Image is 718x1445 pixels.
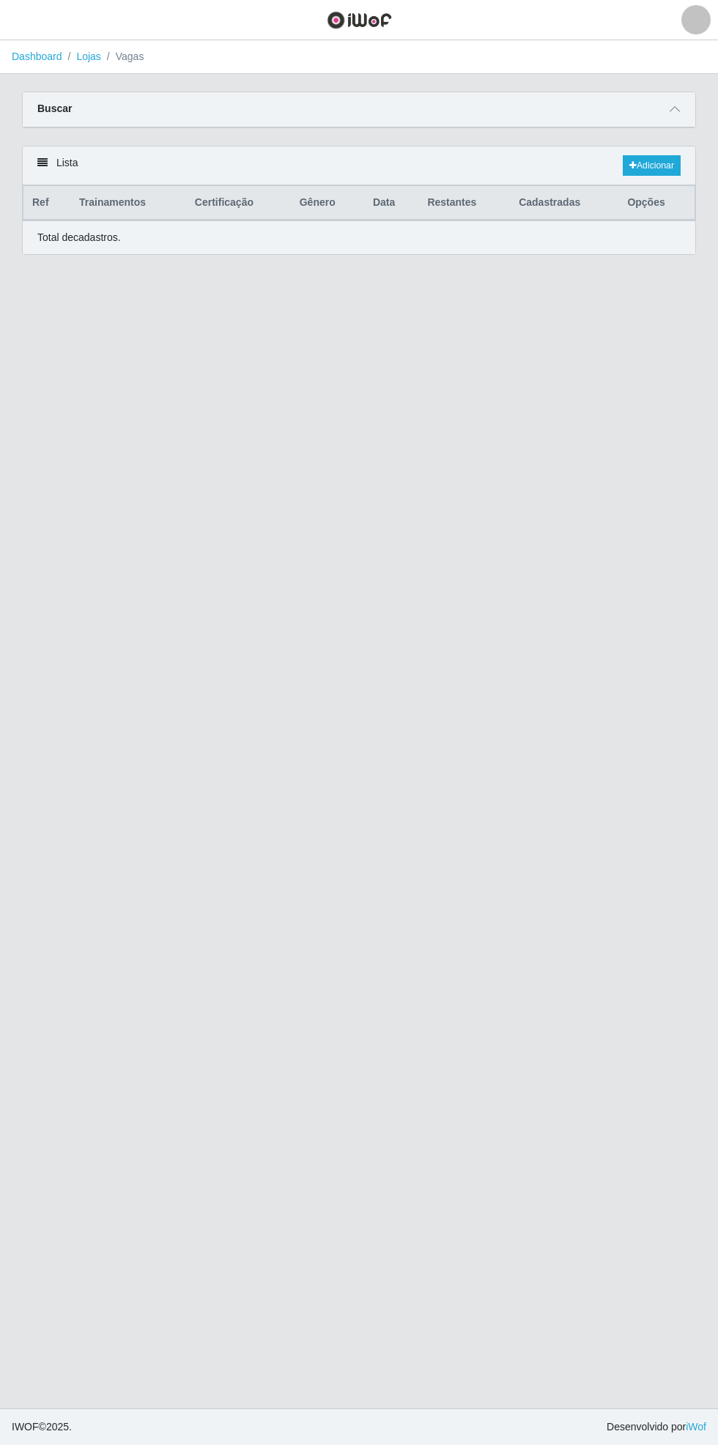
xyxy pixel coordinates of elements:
[418,186,510,220] th: Restantes
[12,51,62,62] a: Dashboard
[623,155,681,176] a: Adicionar
[12,1419,72,1435] span: © 2025 .
[510,186,618,220] th: Cadastradas
[101,49,144,64] li: Vagas
[618,186,695,220] th: Opções
[607,1419,706,1435] span: Desenvolvido por
[76,51,100,62] a: Lojas
[686,1421,706,1433] a: iWof
[37,230,121,245] p: Total de cadastros.
[186,186,291,220] th: Certificação
[70,186,186,220] th: Trainamentos
[12,1421,39,1433] span: IWOF
[327,11,392,29] img: CoreUI Logo
[291,186,364,220] th: Gênero
[37,103,72,114] strong: Buscar
[23,146,695,185] div: Lista
[364,186,419,220] th: Data
[23,186,71,220] th: Ref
